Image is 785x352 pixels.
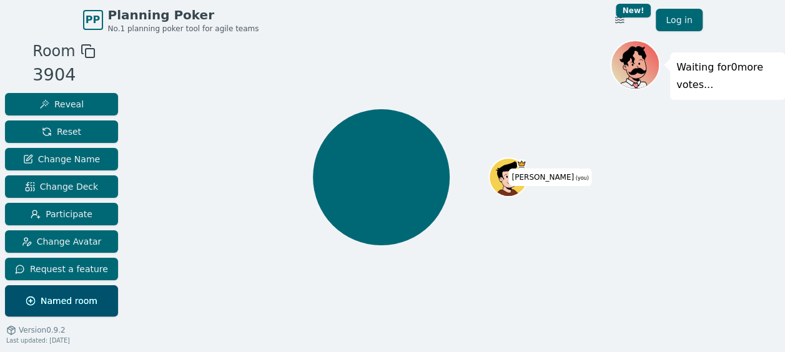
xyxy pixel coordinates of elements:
span: Reveal [39,98,84,110]
button: Change Deck [5,175,118,198]
button: Reset [5,120,118,143]
button: Request a feature [5,258,118,280]
a: PPPlanning PokerNo.1 planning poker tool for agile teams [83,6,259,34]
button: Named room [5,285,118,316]
span: Version 0.9.2 [19,325,66,335]
button: Reveal [5,93,118,115]
span: Change Avatar [22,235,102,248]
span: Room [32,40,75,62]
span: (you) [574,175,589,181]
span: Change Name [23,153,100,165]
span: Participate [31,208,92,220]
span: Change Deck [25,180,98,193]
button: Change Name [5,148,118,170]
div: 3904 [32,62,95,88]
span: PP [86,12,100,27]
span: No.1 planning poker tool for agile teams [108,24,259,34]
span: Click to change your name [508,169,591,186]
span: Request a feature [15,263,108,275]
span: Viney is the host [516,159,526,169]
span: Planning Poker [108,6,259,24]
button: Click to change your avatar [490,159,526,195]
span: Reset [42,125,81,138]
div: New! [616,4,651,17]
span: Named room [26,295,97,307]
button: Version0.9.2 [6,325,66,335]
button: Participate [5,203,118,225]
button: Change Avatar [5,230,118,253]
p: Waiting for 0 more votes... [676,59,779,94]
a: Log in [656,9,702,31]
button: New! [608,9,631,31]
span: Last updated: [DATE] [6,337,70,344]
